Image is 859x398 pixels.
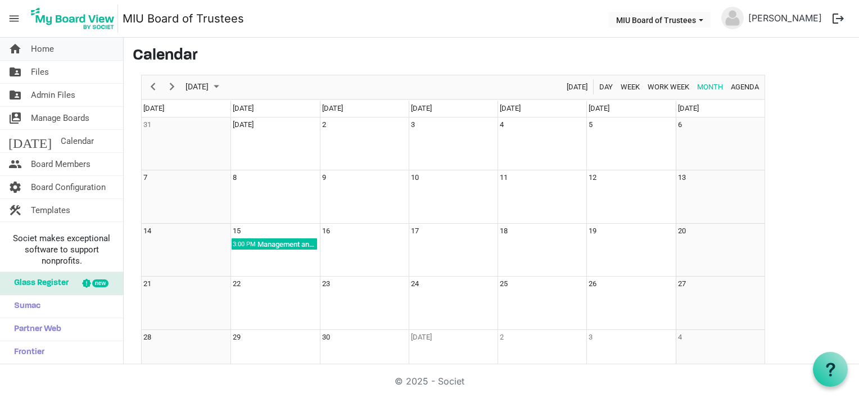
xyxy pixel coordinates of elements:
[322,225,330,237] div: Tuesday, September 16, 2025
[8,38,22,60] span: home
[678,225,686,237] div: Saturday, September 20, 2025
[143,119,151,130] div: Sunday, August 31, 2025
[8,272,69,295] span: Glass Register
[322,278,330,290] div: Tuesday, September 23, 2025
[411,104,432,112] span: [DATE]
[143,332,151,343] div: Sunday, September 28, 2025
[143,172,147,183] div: Sunday, September 7, 2025
[8,107,22,129] span: switch_account
[8,61,22,83] span: folder_shared
[3,8,25,29] span: menu
[31,107,89,129] span: Manage Boards
[233,332,241,343] div: Monday, September 29, 2025
[233,278,241,290] div: Monday, September 22, 2025
[411,119,415,130] div: Wednesday, September 3, 2025
[589,278,596,290] div: Friday, September 26, 2025
[678,332,682,343] div: Saturday, October 4, 2025
[411,332,432,343] div: Wednesday, October 1, 2025
[8,130,52,152] span: [DATE]
[143,225,151,237] div: Sunday, September 14, 2025
[678,119,682,130] div: Saturday, September 6, 2025
[143,75,162,99] div: previous period
[31,38,54,60] span: Home
[31,199,70,221] span: Templates
[146,80,161,94] button: Previous
[123,7,244,30] a: MIU Board of Trustees
[143,278,151,290] div: Sunday, September 21, 2025
[256,238,317,250] div: Management and Finance Committee; Zoom
[31,176,106,198] span: Board Configuration
[8,199,22,221] span: construction
[28,4,123,33] a: My Board View Logo
[566,80,589,94] span: [DATE]
[395,376,464,387] a: © 2025 - Societ
[826,7,850,30] button: logout
[322,172,326,183] div: Tuesday, September 9, 2025
[8,295,40,318] span: Sumac
[182,75,226,99] div: September 2025
[28,4,118,33] img: My Board View Logo
[678,104,699,112] span: [DATE]
[589,172,596,183] div: Friday, September 12, 2025
[500,278,508,290] div: Thursday, September 25, 2025
[589,119,593,130] div: Friday, September 5, 2025
[8,84,22,106] span: folder_shared
[646,80,691,94] button: Work Week
[589,332,593,343] div: Friday, October 3, 2025
[8,153,22,175] span: people
[143,104,164,112] span: [DATE]
[8,176,22,198] span: settings
[721,7,744,29] img: no-profile-picture.svg
[31,84,75,106] span: Admin Files
[233,172,237,183] div: Monday, September 8, 2025
[589,104,609,112] span: [DATE]
[695,80,725,94] button: Month
[598,80,615,94] button: Day
[162,75,182,99] div: next period
[322,119,326,130] div: Tuesday, September 2, 2025
[411,278,419,290] div: Wednesday, September 24, 2025
[184,80,224,94] button: August 2025
[589,225,596,237] div: Friday, September 19, 2025
[744,7,826,29] a: [PERSON_NAME]
[609,12,711,28] button: MIU Board of Trustees dropdownbutton
[232,238,256,250] div: 3:00 PM
[411,225,419,237] div: Wednesday, September 17, 2025
[8,341,44,364] span: Frontier
[322,332,330,343] div: Tuesday, September 30, 2025
[92,279,108,287] div: new
[500,332,504,343] div: Thursday, October 2, 2025
[184,80,210,94] span: [DATE]
[678,172,686,183] div: Saturday, September 13, 2025
[322,104,343,112] span: [DATE]
[696,80,724,94] span: Month
[500,119,504,130] div: Thursday, September 4, 2025
[233,104,254,112] span: [DATE]
[165,80,180,94] button: Next
[500,104,521,112] span: [DATE]
[500,172,508,183] div: Thursday, September 11, 2025
[31,153,91,175] span: Board Members
[411,172,419,183] div: Wednesday, September 10, 2025
[598,80,614,94] span: Day
[619,80,642,94] button: Week
[730,80,760,94] span: Agenda
[233,119,254,130] div: Monday, September 1, 2025
[141,75,765,384] div: of September 2025
[500,225,508,237] div: Thursday, September 18, 2025
[729,80,761,94] button: Agenda
[233,225,241,237] div: Monday, September 15, 2025
[133,47,850,66] h3: Calendar
[678,278,686,290] div: Saturday, September 27, 2025
[565,80,590,94] button: Today
[61,130,94,152] span: Calendar
[31,61,49,83] span: Files
[8,318,61,341] span: Partner Web
[646,80,690,94] span: Work Week
[231,238,317,250] div: Management and Finance Committee Begin From Monday, September 15, 2025 at 3:00:00 PM GMT-05:00 En...
[5,233,118,266] span: Societ makes exceptional software to support nonprofits.
[620,80,641,94] span: Week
